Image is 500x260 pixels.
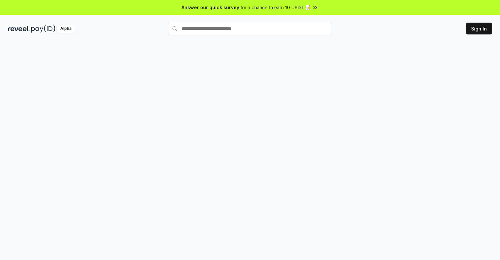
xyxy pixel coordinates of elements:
[57,25,75,33] div: Alpha
[466,23,492,34] button: Sign In
[8,25,30,33] img: reveel_dark
[31,25,55,33] img: pay_id
[182,4,239,11] span: Answer our quick survey
[240,4,311,11] span: for a chance to earn 10 USDT 📝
